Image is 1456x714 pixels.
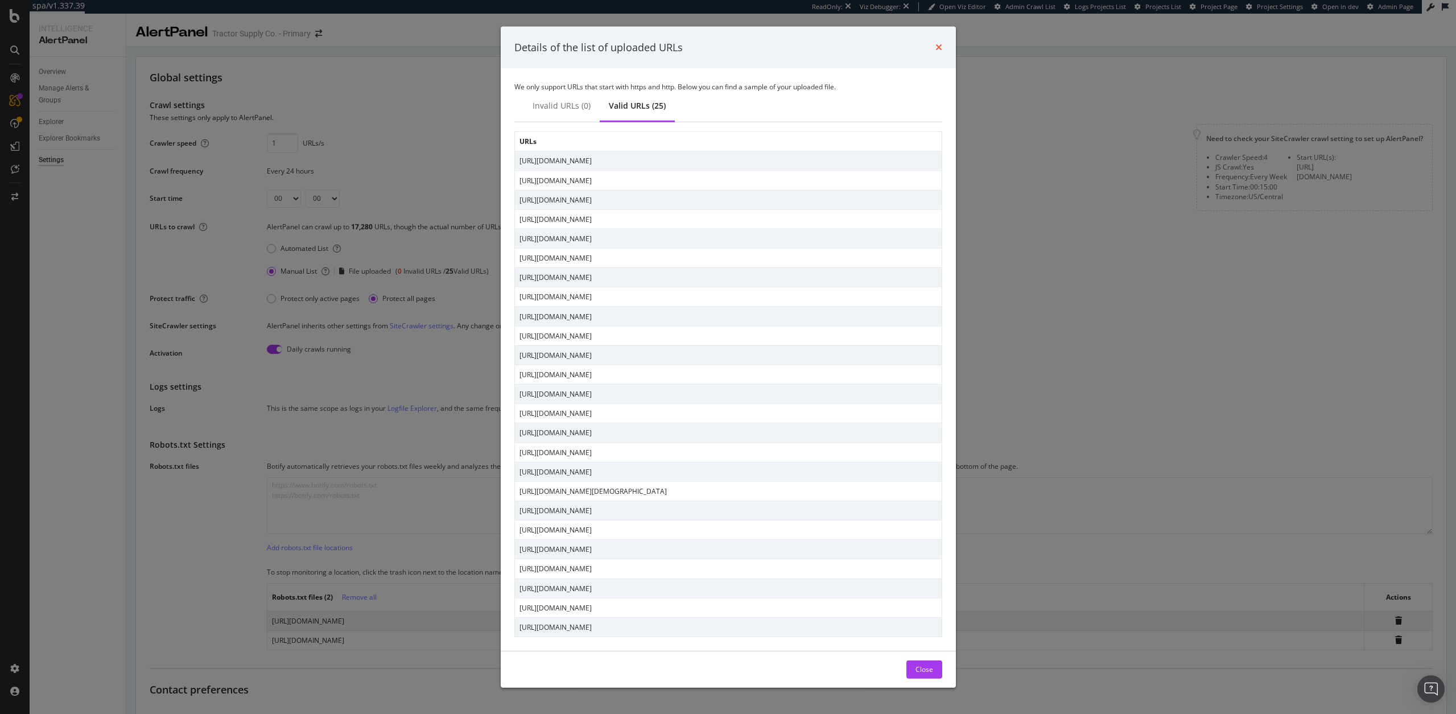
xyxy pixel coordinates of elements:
[514,598,942,617] td: [URL][DOMAIN_NAME]
[501,26,956,688] div: modal
[609,100,666,112] div: Valid URLs (25)
[514,229,942,248] td: [URL][DOMAIN_NAME]
[514,132,942,151] th: URLs
[514,268,942,287] td: [URL][DOMAIN_NAME]
[514,579,942,598] td: [URL][DOMAIN_NAME]
[514,209,942,229] td: [URL][DOMAIN_NAME]
[514,520,942,539] td: [URL][DOMAIN_NAME]
[514,307,942,326] td: [URL][DOMAIN_NAME]
[514,617,942,637] td: [URL][DOMAIN_NAME]
[533,100,591,112] div: Invalid URLs (0)
[514,287,942,307] td: [URL][DOMAIN_NAME]
[514,423,942,443] td: [URL][DOMAIN_NAME]
[514,384,942,403] td: [URL][DOMAIN_NAME]
[514,82,942,92] div: We only support URLs that start with https and http. Below you can find a sample of your uploaded...
[514,326,942,345] td: [URL][DOMAIN_NAME]
[906,661,942,679] button: Close
[514,404,942,423] td: [URL][DOMAIN_NAME]
[935,40,942,55] div: times
[514,40,683,55] div: Details of the list of uploaded URLs
[514,443,942,462] td: [URL][DOMAIN_NAME]
[514,190,942,209] td: [URL][DOMAIN_NAME]
[514,501,942,520] td: [URL][DOMAIN_NAME]
[514,171,942,190] td: [URL][DOMAIN_NAME]
[514,462,942,481] td: [URL][DOMAIN_NAME]
[1417,675,1445,703] div: Open Intercom Messenger
[514,365,942,384] td: [URL][DOMAIN_NAME]
[514,559,942,579] td: [URL][DOMAIN_NAME]
[514,151,942,171] td: [URL][DOMAIN_NAME]
[915,665,933,674] div: Close
[514,248,942,267] td: [URL][DOMAIN_NAME]
[514,540,942,559] td: [URL][DOMAIN_NAME]
[514,481,942,501] td: [URL][DOMAIN_NAME][DEMOGRAPHIC_DATA]
[514,345,942,365] td: [URL][DOMAIN_NAME]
